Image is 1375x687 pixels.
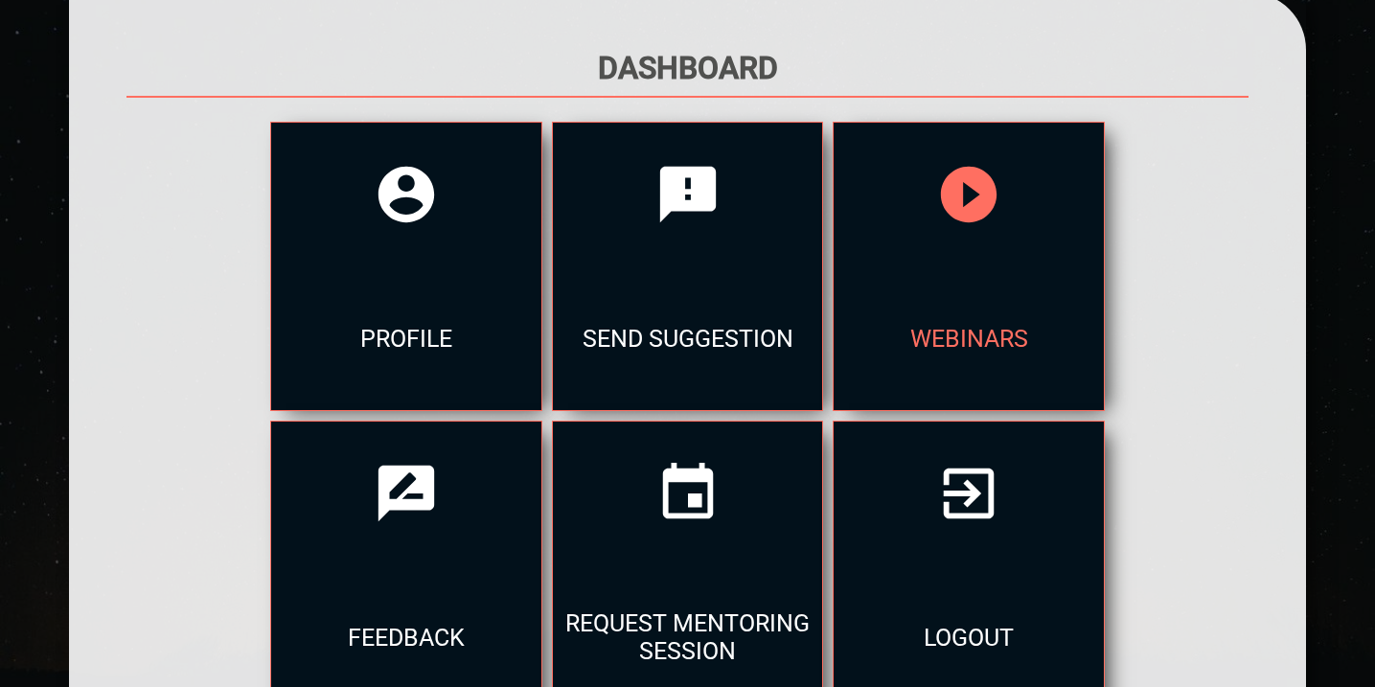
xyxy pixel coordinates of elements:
h1: Dashboard [126,50,1249,86]
div: send suggestion [553,266,823,410]
div: profile [271,266,541,410]
div: webinars [834,266,1104,410]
